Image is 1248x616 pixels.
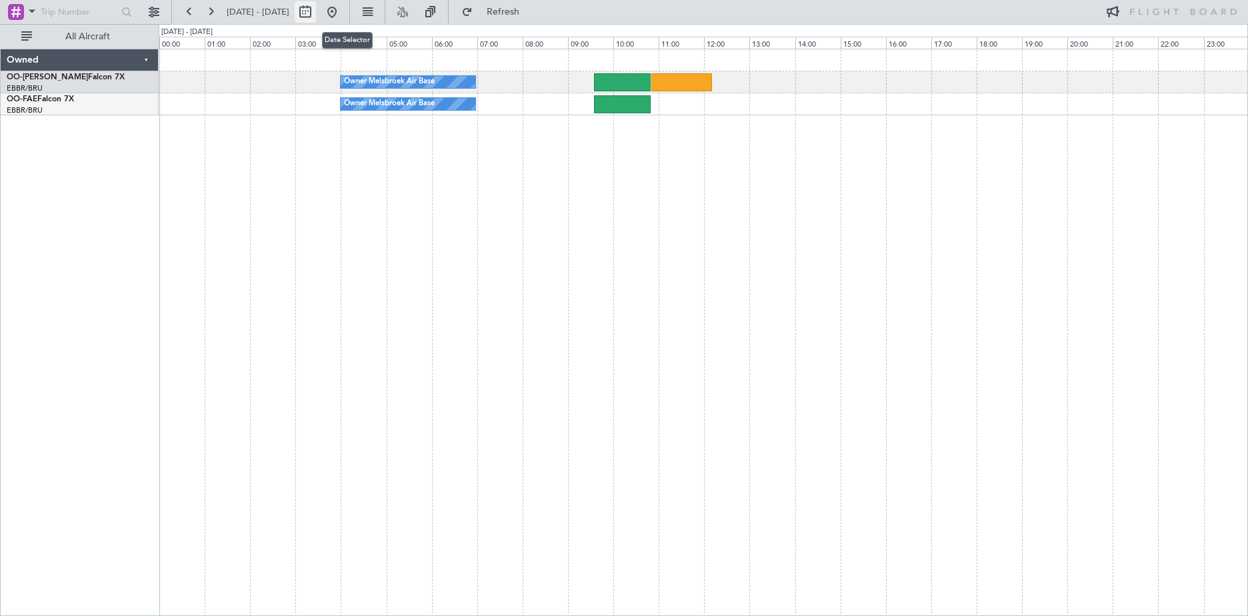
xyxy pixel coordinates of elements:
[41,2,117,22] input: Trip Number
[7,73,88,81] span: OO-[PERSON_NAME]
[7,83,43,93] a: EBBR/BRU
[1022,37,1067,49] div: 19:00
[344,72,435,92] div: Owner Melsbroek Air Base
[931,37,977,49] div: 17:00
[613,37,659,49] div: 10:00
[977,37,1022,49] div: 18:00
[1158,37,1203,49] div: 22:00
[523,37,568,49] div: 08:00
[322,32,373,49] div: Date Selector
[7,95,37,103] span: OO-FAE
[1067,37,1113,49] div: 20:00
[795,37,841,49] div: 14:00
[387,37,432,49] div: 05:00
[455,1,535,23] button: Refresh
[475,7,531,17] span: Refresh
[477,37,523,49] div: 07:00
[7,73,125,81] a: OO-[PERSON_NAME]Falcon 7X
[7,95,74,103] a: OO-FAEFalcon 7X
[35,32,141,41] span: All Aircraft
[749,37,795,49] div: 13:00
[250,37,295,49] div: 02:00
[1113,37,1158,49] div: 21:00
[432,37,477,49] div: 06:00
[704,37,749,49] div: 12:00
[227,6,289,18] span: [DATE] - [DATE]
[15,26,145,47] button: All Aircraft
[159,37,205,49] div: 00:00
[295,37,341,49] div: 03:00
[659,37,704,49] div: 11:00
[568,37,613,49] div: 09:00
[7,105,43,115] a: EBBR/BRU
[841,37,886,49] div: 15:00
[344,94,435,114] div: Owner Melsbroek Air Base
[886,37,931,49] div: 16:00
[161,27,213,38] div: [DATE] - [DATE]
[205,37,250,49] div: 01:00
